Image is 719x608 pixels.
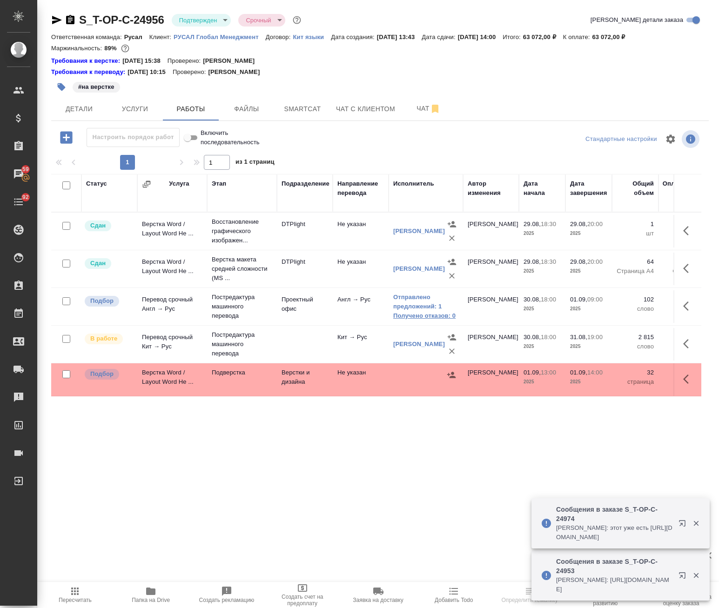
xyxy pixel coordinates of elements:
[617,257,654,267] p: 64
[113,103,157,115] span: Услуги
[587,220,603,227] p: 20:00
[291,14,303,26] button: Доп статусы указывают на важность/срочность заказа
[523,33,563,40] p: 63 072,00 ₽
[169,179,189,188] div: Услуга
[277,253,333,285] td: DTPlight
[422,33,457,40] p: Дата сдачи:
[663,257,710,267] p: 64
[416,582,492,608] button: Добавить Todo
[17,165,34,174] span: 59
[617,229,654,238] p: шт
[556,575,672,594] p: [PERSON_NAME]: [URL][DOMAIN_NAME]
[663,333,710,342] p: 2 815
[468,179,514,198] div: Автор изменения
[84,257,133,270] div: Менеджер проверил работу исполнителя, передает ее на следующий этап
[503,33,523,40] p: Итого:
[524,342,561,351] p: 2025
[492,582,568,608] button: Определить тематику
[142,180,151,189] button: Сгруппировать
[174,33,266,40] a: РУСАЛ Глобал Менеджмент
[663,368,710,377] p: 32
[524,377,561,387] p: 2025
[17,193,34,202] span: 92
[113,582,189,608] button: Папка на Drive
[224,103,269,115] span: Файлы
[663,179,710,198] div: Оплачиваемый объем
[617,368,654,377] p: 32
[122,56,168,66] p: [DATE] 15:38
[463,328,519,361] td: [PERSON_NAME]
[212,368,272,377] p: Подверстка
[277,290,333,323] td: Проектный офис
[686,519,706,528] button: Закрыть
[2,162,35,186] a: 59
[541,334,556,341] p: 18:00
[617,377,654,387] p: страница
[444,368,458,382] button: Назначить
[686,571,706,580] button: Закрыть
[445,269,459,283] button: Удалить
[541,220,556,227] p: 18:30
[463,290,519,323] td: [PERSON_NAME]
[445,255,459,269] button: Назначить
[570,179,607,198] div: Дата завершения
[189,582,265,608] button: Создать рекламацию
[280,103,325,115] span: Smartcat
[463,253,519,285] td: [PERSON_NAME]
[293,33,331,40] p: Кит языки
[524,267,561,276] p: 2025
[678,295,700,317] button: Здесь прячутся важные кнопки
[678,220,700,242] button: Здесь прячутся важные кнопки
[90,334,117,343] p: В работе
[570,334,587,341] p: 31.08,
[663,377,710,387] p: страница
[264,582,340,608] button: Создать счет на предоплату
[663,220,710,229] p: 1
[673,514,695,536] button: Открыть в новой вкладке
[524,369,541,376] p: 01.09,
[137,328,207,361] td: Перевод срочный Кит → Рус
[333,215,389,247] td: Не указан
[587,334,603,341] p: 19:00
[212,330,272,358] p: Постредактура машинного перевода
[393,227,445,234] a: [PERSON_NAME]
[137,363,207,396] td: Верстка Word / Layout Word Не ...
[78,82,114,92] p: #на верстке
[84,368,133,381] div: Можно подбирать исполнителей
[663,295,710,304] p: 102
[119,42,131,54] button: 5544.00 RUB;
[406,103,451,114] span: Чат
[587,258,603,265] p: 20:00
[524,304,561,314] p: 2025
[333,363,389,396] td: Не указан
[51,33,124,40] p: Ответственная команда:
[570,267,607,276] p: 2025
[203,56,262,66] p: [PERSON_NAME]
[673,566,695,588] button: Открыть в новой вкладке
[51,67,128,77] div: Нажми, чтобы открыть папку с инструкцией
[563,33,592,40] p: К оплате:
[393,293,458,311] a: Отправлено предложений: 1
[570,369,587,376] p: 01.09,
[617,220,654,229] p: 1
[678,333,700,355] button: Здесь прячутся важные кнопки
[541,369,556,376] p: 13:00
[132,597,170,603] span: Папка на Drive
[104,45,119,52] p: 89%
[524,296,541,303] p: 30.08,
[90,296,114,306] p: Подбор
[591,15,683,25] span: [PERSON_NAME] детали заказа
[570,229,607,238] p: 2025
[570,342,607,351] p: 2025
[90,369,114,379] p: Подбор
[331,33,376,40] p: Дата создания:
[570,296,587,303] p: 01.09,
[587,369,603,376] p: 14:00
[149,33,174,40] p: Клиент:
[90,221,106,230] p: Сдан
[663,229,710,238] p: шт
[168,103,213,115] span: Работы
[79,13,164,26] a: S_T-OP-C-24956
[173,67,208,77] p: Проверено:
